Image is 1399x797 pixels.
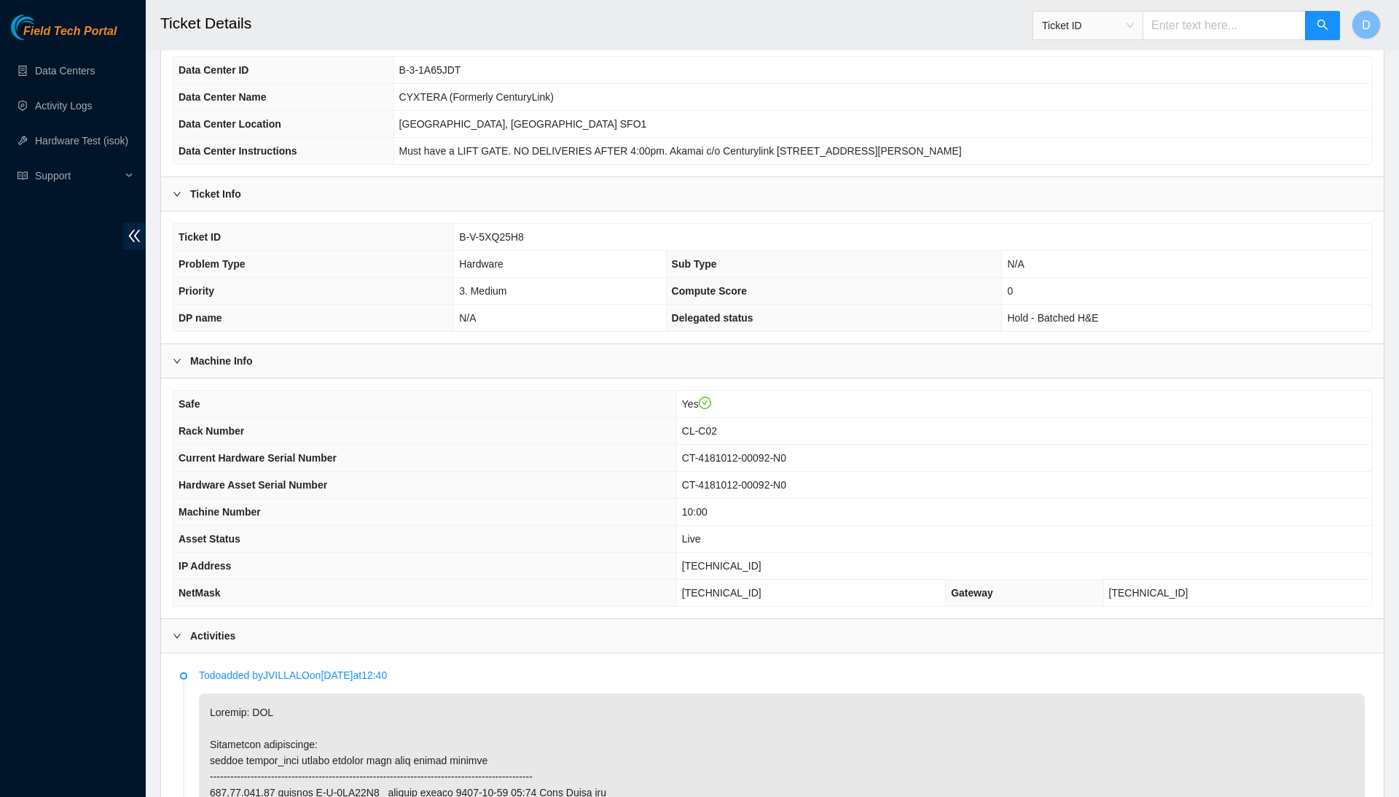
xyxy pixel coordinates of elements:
span: CYXTERA (Formerly CenturyLink) [399,91,554,103]
span: [TECHNICAL_ID] [1109,587,1188,599]
span: Hardware Asset Serial Number [179,479,327,491]
span: right [173,357,181,365]
span: Ticket ID [179,231,221,243]
span: Hardware [459,258,503,270]
span: search [1317,19,1328,33]
span: double-left [123,222,146,249]
span: N/A [1007,258,1024,270]
span: Data Center ID [179,64,248,76]
button: D [1352,10,1381,39]
span: [TECHNICAL_ID] [682,560,761,572]
p: Todo added by JVILLALO on [DATE] at 12:40 [199,667,1365,683]
div: Ticket Info [161,177,1384,211]
button: search [1305,11,1340,40]
span: Compute Score [672,285,747,297]
a: Activity Logs [35,100,93,112]
span: B-3-1A65JDT [399,64,461,76]
b: Ticket Info [190,186,241,202]
span: NetMask [179,587,221,599]
span: Safe [179,398,200,410]
span: IP Address [179,560,231,572]
span: Must have a LIFT GATE. NO DELIVERIES AFTER 4:00pm. Akamai c/o Centurylink [STREET_ADDRESS][PERSON... [399,145,962,157]
span: DP name [179,312,222,324]
span: [TECHNICAL_ID] [682,587,761,599]
span: 0 [1007,285,1013,297]
span: Data Center Name [179,91,267,103]
span: Field Tech Portal [23,25,117,39]
span: 10:00 [682,506,708,518]
a: Hardware Test (isok) [35,135,128,147]
span: Priority [179,285,214,297]
span: [GEOGRAPHIC_DATA], [GEOGRAPHIC_DATA] SFO1 [399,118,647,130]
span: Ticket ID [1042,15,1134,36]
span: Live [682,533,701,545]
span: Delegated status [672,312,753,324]
span: N/A [459,312,476,324]
b: Machine Info [190,353,253,369]
span: Data Center Instructions [179,145,297,157]
span: Asset Status [179,533,240,545]
a: Data Centers [35,65,95,77]
span: Data Center Location [179,118,281,130]
span: Rack Number [179,425,244,437]
span: D [1362,16,1371,34]
span: CL-C02 [682,425,717,437]
div: Machine Info [161,344,1384,378]
span: check-circle [699,397,712,410]
span: Machine Number [179,506,261,518]
a: Akamai TechnologiesField Tech Portal [11,26,117,45]
input: Enter text here... [1143,11,1306,40]
span: B-V-5XQ25H8 [459,231,524,243]
span: right [173,631,181,640]
span: right [173,190,181,198]
img: Akamai Technologies [11,15,74,40]
span: read [17,171,28,181]
span: CT-4181012-00092-N0 [682,452,786,464]
span: CT-4181012-00092-N0 [682,479,786,491]
div: Activities [161,619,1384,653]
span: Gateway [951,587,993,599]
span: Sub Type [672,258,717,270]
span: Yes [682,398,711,410]
span: Current Hardware Serial Number [179,452,337,464]
span: Problem Type [179,258,246,270]
span: Support [35,161,121,190]
b: Activities [190,628,235,644]
span: 3. Medium [459,285,506,297]
span: Hold - Batched H&E [1007,312,1098,324]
